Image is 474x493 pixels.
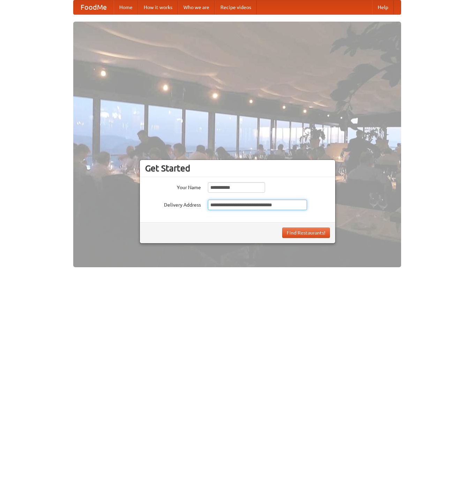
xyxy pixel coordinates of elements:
a: How it works [138,0,178,14]
a: Help [372,0,394,14]
h3: Get Started [145,163,330,174]
a: Home [114,0,138,14]
button: Find Restaurants! [282,228,330,238]
a: Recipe videos [215,0,257,14]
a: FoodMe [74,0,114,14]
label: Your Name [145,182,201,191]
label: Delivery Address [145,200,201,208]
a: Who we are [178,0,215,14]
